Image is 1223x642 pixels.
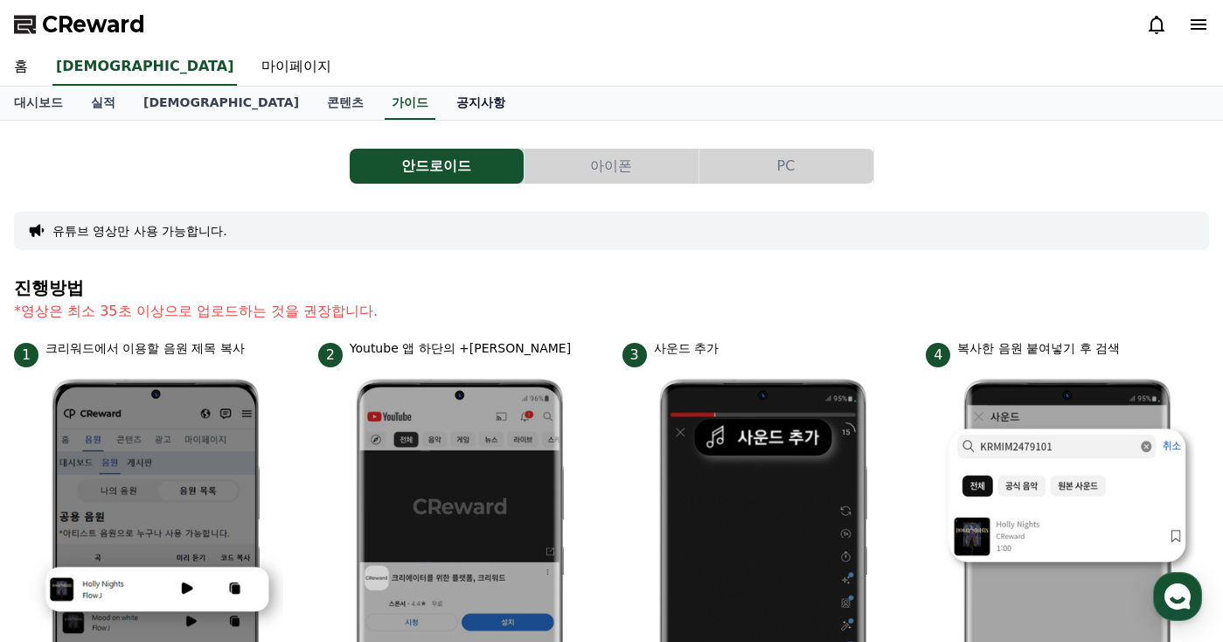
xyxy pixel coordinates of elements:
button: 아이폰 [525,149,698,184]
a: 공지사항 [442,87,519,120]
span: 1 [14,343,38,367]
a: 실적 [77,87,129,120]
p: 크리워드에서 이용할 음원 제목 복사 [45,339,245,358]
span: 4 [926,343,950,367]
a: 설정 [226,497,336,541]
button: 안드로이드 [350,149,524,184]
a: 홈 [5,497,115,541]
a: 아이폰 [525,149,699,184]
a: 대화 [115,497,226,541]
a: CReward [14,10,145,38]
span: CReward [42,10,145,38]
a: [DEMOGRAPHIC_DATA] [52,49,237,86]
span: 홈 [55,523,66,537]
a: [DEMOGRAPHIC_DATA] [129,87,313,120]
button: 유튜브 영상만 사용 가능합니다. [52,222,227,240]
a: 가이드 [385,87,435,120]
a: 안드로이드 [350,149,525,184]
p: 복사한 음원 붙여넣기 후 검색 [957,339,1120,358]
p: 사운드 추가 [654,339,719,358]
a: 마이페이지 [247,49,345,86]
p: Youtube 앱 하단의 +[PERSON_NAME] [350,339,571,358]
span: 대화 [160,524,181,538]
p: *영상은 최소 35초 이상으로 업로드하는 것을 권장합니다. [14,301,1209,322]
button: PC [699,149,873,184]
span: 2 [318,343,343,367]
h4: 진행방법 [14,278,1209,297]
span: 설정 [270,523,291,537]
span: 3 [622,343,647,367]
a: 콘텐츠 [313,87,378,120]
